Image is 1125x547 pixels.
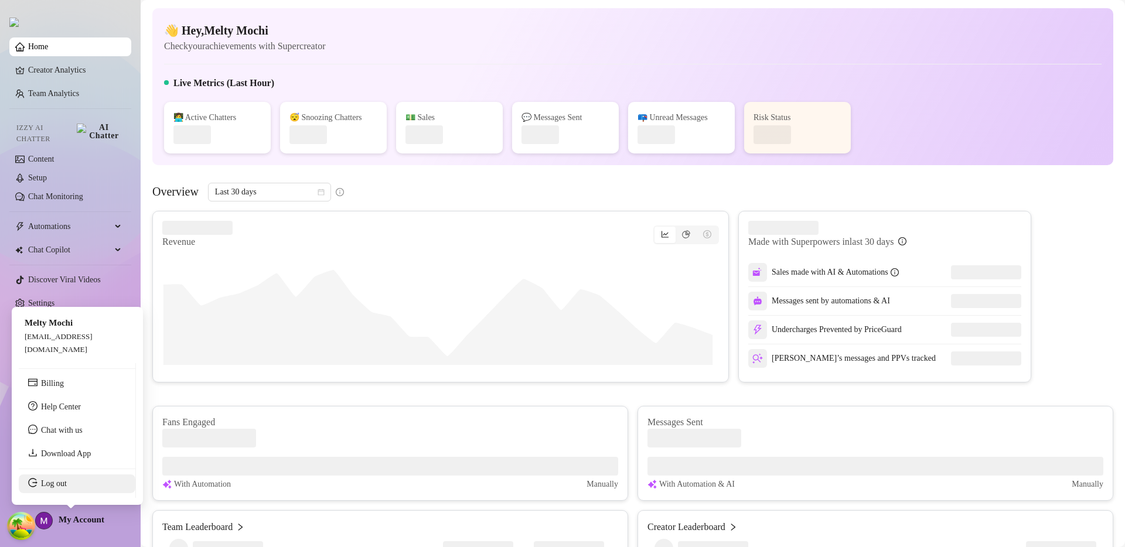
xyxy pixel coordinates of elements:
[15,246,23,254] img: Chat Copilot
[28,155,54,163] a: Content
[748,349,936,368] div: [PERSON_NAME]’s messages and PPVs tracked
[173,111,261,124] div: 👩‍💻 Active Chatters
[289,111,377,124] div: 😴 Snoozing Chatters
[28,89,79,98] a: Team Analytics
[659,478,735,491] article: With Automation & AI
[682,230,690,238] span: pie-chart
[891,268,899,276] span: info-circle
[9,514,33,538] button: Open Tanstack query devtools
[28,192,83,201] a: Chat Monitoring
[215,183,324,201] span: Last 30 days
[41,402,81,411] a: Help Center
[19,374,135,393] li: Billing
[28,299,54,307] a: Settings
[28,42,48,51] a: Home
[162,478,172,491] img: svg%3e
[587,478,618,491] article: Manually
[661,230,669,238] span: line-chart
[752,267,763,278] img: svg%3e
[173,76,274,90] h5: Live Metrics (Last Hour)
[41,426,83,435] span: Chat with us
[521,111,609,124] div: 💬 Messages Sent
[729,520,737,534] span: right
[174,478,231,491] article: With Automation
[9,18,19,27] img: logo.svg
[752,353,763,364] img: svg%3e
[36,512,52,529] img: ACg8ocIg1l4AyX1ZOWX8KdJHpmXBMW_tfZZOWlHkm2nfgxEaVrkIng=s96-c
[164,39,325,53] article: Check your achievements with Supercreator
[637,111,725,124] div: 📪 Unread Messages
[754,111,841,124] div: Risk Status
[647,520,725,534] article: Creator Leaderboard
[28,425,37,434] span: message
[748,292,890,310] div: Messages sent by automations & AI
[41,449,91,458] a: Download App
[41,379,64,388] a: Billing
[703,230,711,238] span: dollar-circle
[336,188,344,196] span: info-circle
[1072,478,1103,491] article: Manually
[753,296,762,306] img: svg%3e
[748,320,902,339] div: Undercharges Prevented by PriceGuard
[772,266,899,279] div: Sales made with AI & Automations
[28,275,101,284] a: Discover Viral Videos
[164,22,325,39] h4: 👋 Hey, Melty Mochi
[318,189,325,196] span: calendar
[162,235,233,249] article: Revenue
[748,235,894,249] article: Made with Superpowers in last 30 days
[59,515,104,524] span: My Account
[28,217,111,236] span: Automations
[653,225,719,244] div: segmented control
[25,318,73,327] span: Melty Mochi
[752,324,763,335] img: svg%3e
[28,241,111,259] span: Chat Copilot
[647,478,657,491] img: svg%3e
[236,520,244,534] span: right
[41,479,67,488] a: Log out
[152,183,199,200] article: Overview
[19,474,135,493] li: Log out
[898,237,906,245] span: info-circle
[647,416,1103,429] article: Messages Sent
[16,122,72,145] span: Izzy AI Chatter
[405,111,493,124] div: 💵 Sales
[28,61,122,80] a: Creator Analytics
[162,520,233,534] article: Team Leaderboard
[25,332,93,354] span: [EMAIL_ADDRESS][DOMAIN_NAME]
[15,222,25,231] span: thunderbolt
[77,124,122,140] img: AI Chatter
[162,416,618,429] article: Fans Engaged
[28,173,47,182] a: Setup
